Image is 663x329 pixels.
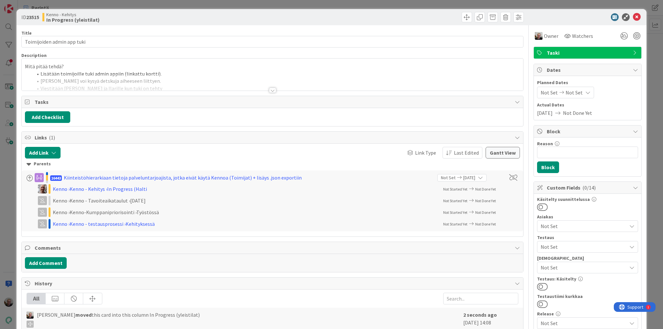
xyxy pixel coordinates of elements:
[25,257,67,269] button: Add Comment
[537,161,559,173] button: Block
[443,187,467,192] span: Not Started Yet
[14,1,29,9] span: Support
[441,174,455,181] span: Not Set
[21,30,32,36] label: Title
[475,187,496,192] span: Not Done Yet
[25,147,61,159] button: Add Link
[541,319,627,327] span: Not Set
[46,12,100,17] span: Kenno - Kehitys
[537,294,638,299] div: Testaustiimi kurkkaa
[566,89,583,96] span: Not Set
[25,111,70,123] button: Add Checklist
[475,222,496,226] span: Not Done Yet
[475,198,496,203] span: Not Done Yet
[49,134,55,141] span: ( 1 )
[443,210,467,215] span: Not Started Yet
[454,149,479,157] span: Last Edited
[35,134,511,141] span: Links
[53,208,221,216] div: Kenno › Kenno-Kumppanipriorisointi › Työstössä
[537,277,638,281] div: Testaus: Käsitelty
[537,141,553,147] label: Reason
[547,127,630,135] span: Block
[541,89,558,96] span: Not Set
[463,174,475,181] span: [DATE]
[582,184,596,191] span: ( 0/14 )
[35,244,511,252] span: Comments
[535,32,543,40] img: JH
[572,32,593,40] span: Watchers
[537,197,638,202] div: Käsitelty suunnittelussa
[27,160,518,168] div: Parents
[443,293,518,304] input: Search...
[26,14,39,20] b: 23515
[547,49,630,57] span: Taski
[50,175,62,181] span: 16443
[443,198,467,203] span: Not Started Yet
[53,220,221,228] div: Kenno › Kenno - testausprosessi › Kehityksessä
[544,32,558,40] span: Owner
[33,70,520,78] li: Lisätään toimijoille tuki admin appiin (linkattu kortti).
[34,3,35,8] div: 1
[541,243,627,251] span: Not Set
[547,66,630,74] span: Dates
[27,293,46,304] div: All
[537,102,638,108] span: Actual Dates
[443,147,482,159] button: Last Edited
[463,312,497,318] b: 2 seconds ago
[64,174,302,181] div: Kiinteistöhierarkiaan tietoja palveluntarjoajista, jotka eivät käytä Kennoa (Toimijat) + lisäys ....
[486,147,520,159] button: Gantt View
[537,256,638,260] div: [DEMOGRAPHIC_DATA]
[21,52,47,58] span: Description
[46,17,100,22] b: In Progress (yleistilat)
[563,109,592,117] span: Not Done Yet
[537,235,638,240] div: Testaus
[75,312,92,318] b: moved
[21,13,39,21] span: ID
[53,197,221,204] div: Kenno › Kenno - Tavoiteaikataulut › [DATE]
[547,184,630,192] span: Custom Fields
[27,312,34,319] img: JH
[475,210,496,215] span: Not Done Yet
[53,185,221,193] div: Kenno › Kenno - Kehitys › In Progress (Halti
[537,79,638,86] span: Planned Dates
[541,264,627,271] span: Not Set
[35,98,511,106] span: Tasks
[537,312,638,316] div: Release
[35,280,511,287] span: History
[415,149,436,157] span: Link Type
[537,109,553,117] span: [DATE]
[537,214,638,219] div: Asiakas
[25,63,520,70] p: Mitä pitää tehdä?
[21,36,523,48] input: type card name here...
[541,222,627,230] span: Not Set
[37,311,200,328] span: [PERSON_NAME] this card into this column In Progress (yleistilat)
[38,184,47,193] img: VH
[443,222,467,226] span: Not Started Yet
